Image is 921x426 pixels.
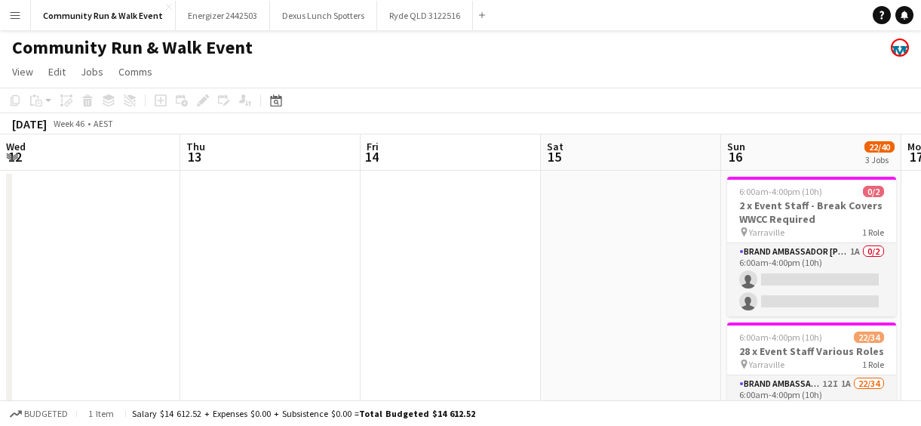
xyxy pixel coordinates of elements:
app-job-card: 6:00am-4:00pm (10h)0/22 x Event Staff - Break Covers WWCC Required Yarraville1 RoleBrand Ambassad... [727,177,896,316]
span: View [12,65,33,79]
span: 22/40 [864,141,895,153]
span: 13 [184,148,205,165]
a: Jobs [75,62,109,82]
app-card-role: Brand Ambassador [PERSON_NAME]1A0/26:00am-4:00pm (10h) [727,243,896,316]
h3: 28 x Event Staff Various Roles [727,344,896,358]
span: 1 Role [862,227,884,238]
button: Budgeted [8,406,70,422]
h1: Community Run & Walk Event [12,36,253,59]
span: 6:00am-4:00pm (10h) [739,186,822,197]
div: AEST [94,118,113,129]
span: Fri [367,140,379,153]
button: Community Run & Walk Event [31,1,176,30]
span: Edit [48,65,66,79]
button: Dexus Lunch Spotters [270,1,377,30]
span: 22/34 [854,332,884,343]
span: 16 [725,148,745,165]
span: Jobs [81,65,103,79]
span: Comms [118,65,152,79]
span: 14 [364,148,379,165]
div: Salary $14 612.52 + Expenses $0.00 + Subsistence $0.00 = [132,408,475,419]
span: Sun [727,140,745,153]
span: Yarraville [749,227,784,238]
span: Budgeted [24,409,68,419]
span: Thu [186,140,205,153]
span: 1 item [83,408,119,419]
app-user-avatar: Kristin Kenneally [891,39,909,57]
a: View [6,62,39,82]
span: 0/2 [863,186,884,197]
h3: 2 x Event Staff - Break Covers WWCC Required [727,199,896,226]
div: 3 Jobs [865,154,894,165]
span: 6:00am-4:00pm (10h) [739,332,822,343]
span: Wed [6,140,26,153]
span: Yarraville [749,359,784,370]
span: 12 [4,148,26,165]
a: Comms [112,62,158,82]
a: Edit [42,62,72,82]
span: Sat [547,140,563,153]
span: 15 [545,148,563,165]
button: Energizer 2442503 [176,1,270,30]
button: Ryde QLD 3122516 [377,1,473,30]
span: 1 Role [862,359,884,370]
span: Total Budgeted $14 612.52 [359,408,475,419]
div: [DATE] [12,116,47,131]
span: Week 46 [50,118,87,129]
